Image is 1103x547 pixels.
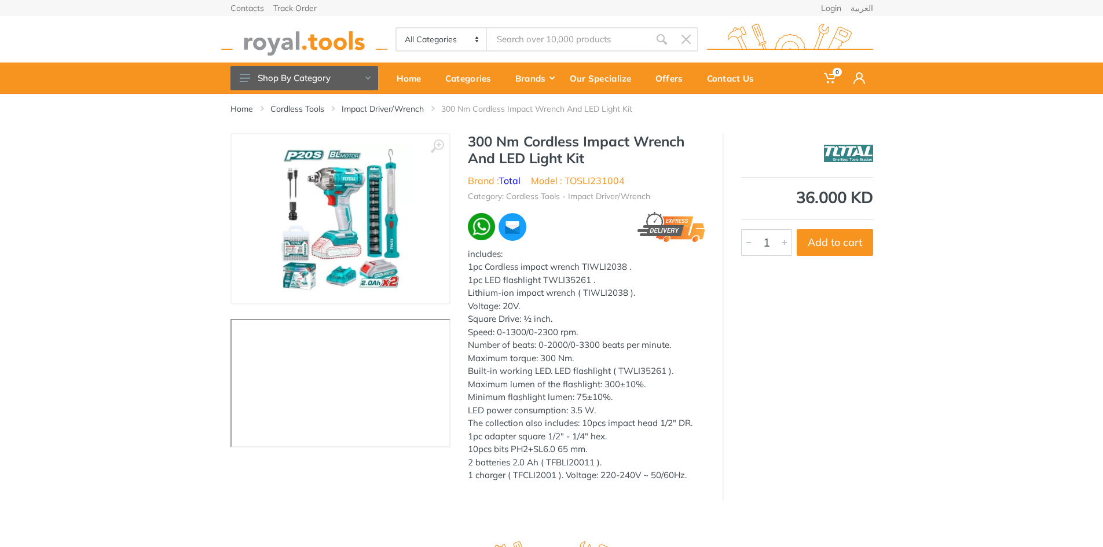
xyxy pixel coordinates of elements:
div: Square Drive: ½ inch. [468,313,705,326]
img: Total [824,139,873,168]
div: 10pcs bits PH2+SL6.0 65 mm. [468,443,705,456]
a: Impact Driver/Wrench [342,103,424,115]
li: Category: Cordless Tools - Impact Driver/Wrench [468,190,650,203]
div: Maximum lumen of the flashlight: 300±10%. [468,378,705,391]
button: Add to cart [797,229,873,256]
div: Minimum flashlight lumen: 75±10%. [468,391,705,404]
a: Total [499,175,521,186]
div: Offers [647,66,699,90]
div: Number of beats: 0-2000/0-3300 beats per minute. [468,339,705,352]
div: 36.000 KD [741,189,873,205]
img: wa.webp [468,213,495,240]
img: royal.tools Logo [707,24,873,56]
select: Category [397,28,488,50]
div: 1pc adapter square 1/2" - 1/4" hex. [468,430,705,443]
div: LED power consumption: 3.5 W. [468,404,705,417]
h1: 300 Nm Cordless Impact Wrench And LED Light Kit [468,133,705,167]
div: Speed: 0-1300/0-2300 rpm. [468,326,705,339]
div: Lithium-ion impact wrench ( TIWLI2038 ). [468,287,705,300]
div: 1pc LED flashlight TWLI35261 . [468,274,705,287]
div: Voltage: 20V. [468,300,705,313]
a: Track Order [273,4,317,12]
a: Categories [437,63,507,94]
div: Home [389,66,437,90]
img: ma.webp [497,212,527,242]
a: Contacts [230,4,264,12]
div: Our Specialize [562,66,647,90]
div: Brands [507,66,562,90]
img: express.png [637,212,705,242]
div: 1 charger ( TFCLI2001 ). Voltage: 220-240V ~ 50/60Hz. [468,469,705,482]
nav: breadcrumb [230,103,873,115]
a: Offers [647,63,699,94]
div: Categories [437,66,507,90]
div: The collection also includes: 10pcs impact head 1/2" DR. [468,417,705,430]
a: Login [821,4,841,12]
a: Cordless Tools [270,103,324,115]
a: 0 [816,63,845,94]
div: includes: [468,248,705,261]
a: Home [389,63,437,94]
a: العربية [851,4,873,12]
div: 2 batteries 2.0 Ah ( TFBLI20011 ). [468,456,705,469]
div: Built-in working LED. LED flashlight ( TWLI35261 ). [468,365,705,378]
li: Model : TOSLI231004 [531,174,625,188]
a: Our Specialize [562,63,647,94]
div: 1pc Cordless impact wrench TIWLI2038 . [468,260,705,274]
a: Contact Us [699,63,770,94]
div: Maximum torque: 300 Nm. [468,352,705,365]
div: Contact Us [699,66,770,90]
img: royal.tools Logo [221,24,387,56]
a: Home [230,103,253,115]
li: Brand : [468,174,521,188]
button: Shop By Category [230,66,378,90]
span: 0 [833,68,842,76]
li: 300 Nm Cordless Impact Wrench And LED Light Kit [441,103,650,115]
input: Site search [487,27,649,52]
img: Royal Tools - 300 Nm Cordless Impact Wrench And LED Light Kit [267,146,413,292]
